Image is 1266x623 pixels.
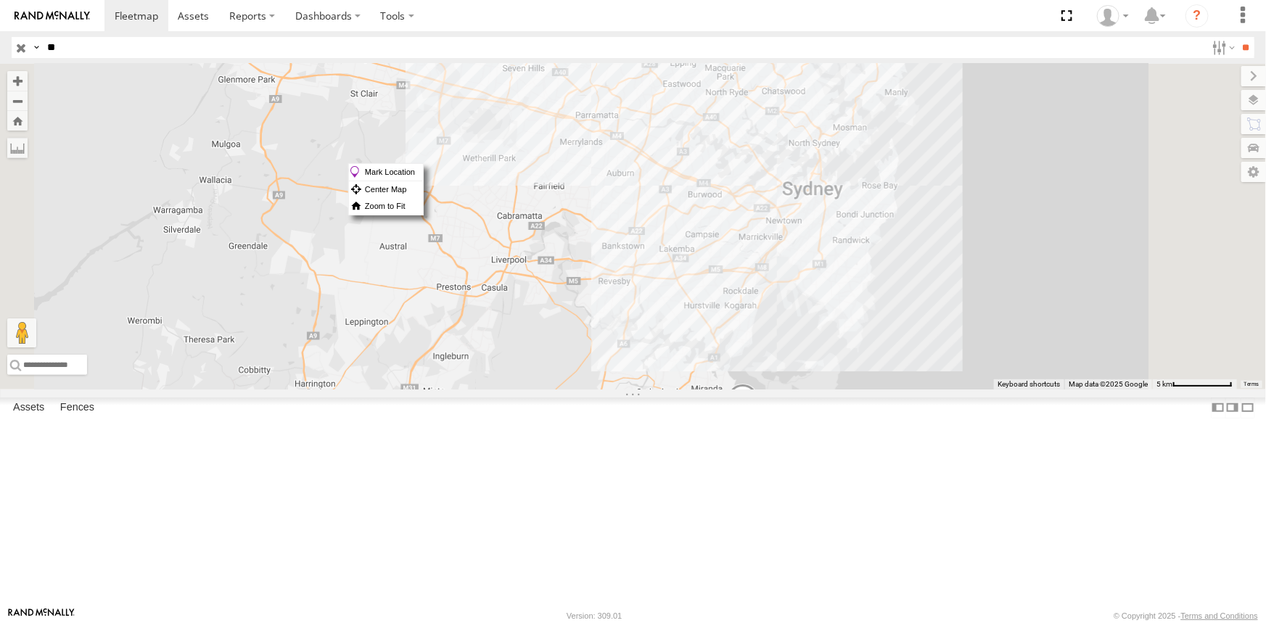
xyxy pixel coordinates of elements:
[1181,611,1258,620] a: Terms and Conditions
[1211,397,1225,418] label: Dock Summary Table to the Left
[15,11,90,21] img: rand-logo.svg
[1225,397,1240,418] label: Dock Summary Table to the Right
[1241,397,1255,418] label: Hide Summary Table
[7,71,28,91] button: Zoom in
[7,138,28,158] label: Measure
[349,181,423,198] label: Center Map
[7,318,36,347] button: Drag Pegman onto the map to open Street View
[1244,381,1259,387] a: Terms (opens in new tab)
[53,397,102,418] label: Fences
[1156,380,1172,388] span: 5 km
[1241,162,1266,182] label: Map Settings
[30,37,42,58] label: Search Query
[1114,611,1258,620] div: © Copyright 2025 -
[1152,379,1237,389] button: Map Scale: 5 km per 79 pixels
[1069,380,1148,388] span: Map data ©2025 Google
[349,198,423,215] label: Zoom to Fit
[6,397,52,418] label: Assets
[7,111,28,131] button: Zoom Home
[1092,5,1134,27] div: Lyndon Toh
[998,379,1060,389] button: Keyboard shortcuts
[7,91,28,111] button: Zoom out
[8,608,75,623] a: Visit our Website
[1185,4,1209,28] i: ?
[567,611,622,620] div: Version: 309.01
[349,164,423,181] label: Mark Location
[1207,37,1238,58] label: Search Filter Options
